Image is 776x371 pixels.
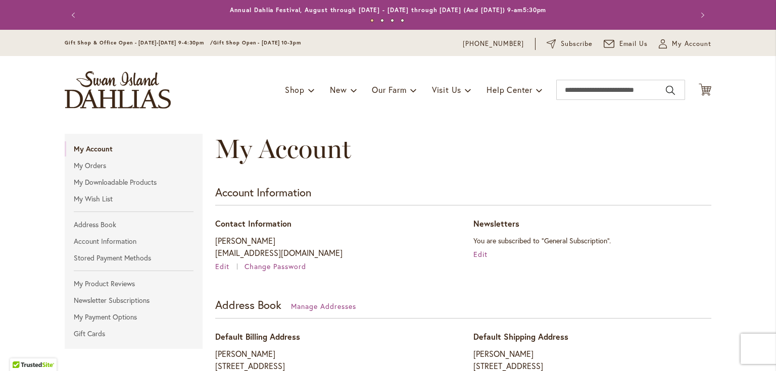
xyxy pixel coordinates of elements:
[473,235,711,247] p: You are subscribed to "General Subscription".
[213,39,301,46] span: Gift Shop Open - [DATE] 10-3pm
[473,249,488,259] a: Edit
[65,5,85,25] button: Previous
[659,39,711,49] button: My Account
[291,301,356,311] a: Manage Addresses
[65,234,203,249] a: Account Information
[604,39,648,49] a: Email Us
[65,309,203,325] a: My Payment Options
[215,235,453,259] p: [PERSON_NAME] [EMAIL_ADDRESS][DOMAIN_NAME]
[245,261,306,271] a: Change Password
[372,84,406,95] span: Our Farm
[619,39,648,49] span: Email Us
[380,19,384,22] button: 2 of 4
[215,261,229,271] span: Edit
[473,218,519,229] span: Newsletters
[473,331,568,342] span: Default Shipping Address
[487,84,532,95] span: Help Center
[391,19,394,22] button: 3 of 4
[672,39,711,49] span: My Account
[230,6,547,14] a: Annual Dahlia Festival, August through [DATE] - [DATE] through [DATE] (And [DATE]) 9-am5:30pm
[561,39,593,49] span: Subscribe
[65,191,203,206] a: My Wish List
[65,293,203,308] a: Newsletter Subscriptions
[65,217,203,232] a: Address Book
[432,84,461,95] span: Visit Us
[65,276,203,291] a: My Product Reviews
[65,326,203,341] a: Gift Cards
[65,141,203,156] strong: My Account
[215,331,300,342] span: Default Billing Address
[65,175,203,190] a: My Downloadable Products
[65,250,203,266] a: Stored Payment Methods
[215,297,281,312] strong: Address Book
[215,218,292,229] span: Contact Information
[285,84,305,95] span: Shop
[330,84,347,95] span: New
[547,39,593,49] a: Subscribe
[691,5,711,25] button: Next
[401,19,404,22] button: 4 of 4
[215,261,243,271] a: Edit
[215,133,351,165] span: My Account
[65,158,203,173] a: My Orders
[65,39,213,46] span: Gift Shop & Office Open - [DATE]-[DATE] 9-4:30pm /
[463,39,524,49] a: [PHONE_NUMBER]
[65,71,171,109] a: store logo
[215,185,311,199] strong: Account Information
[370,19,374,22] button: 1 of 4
